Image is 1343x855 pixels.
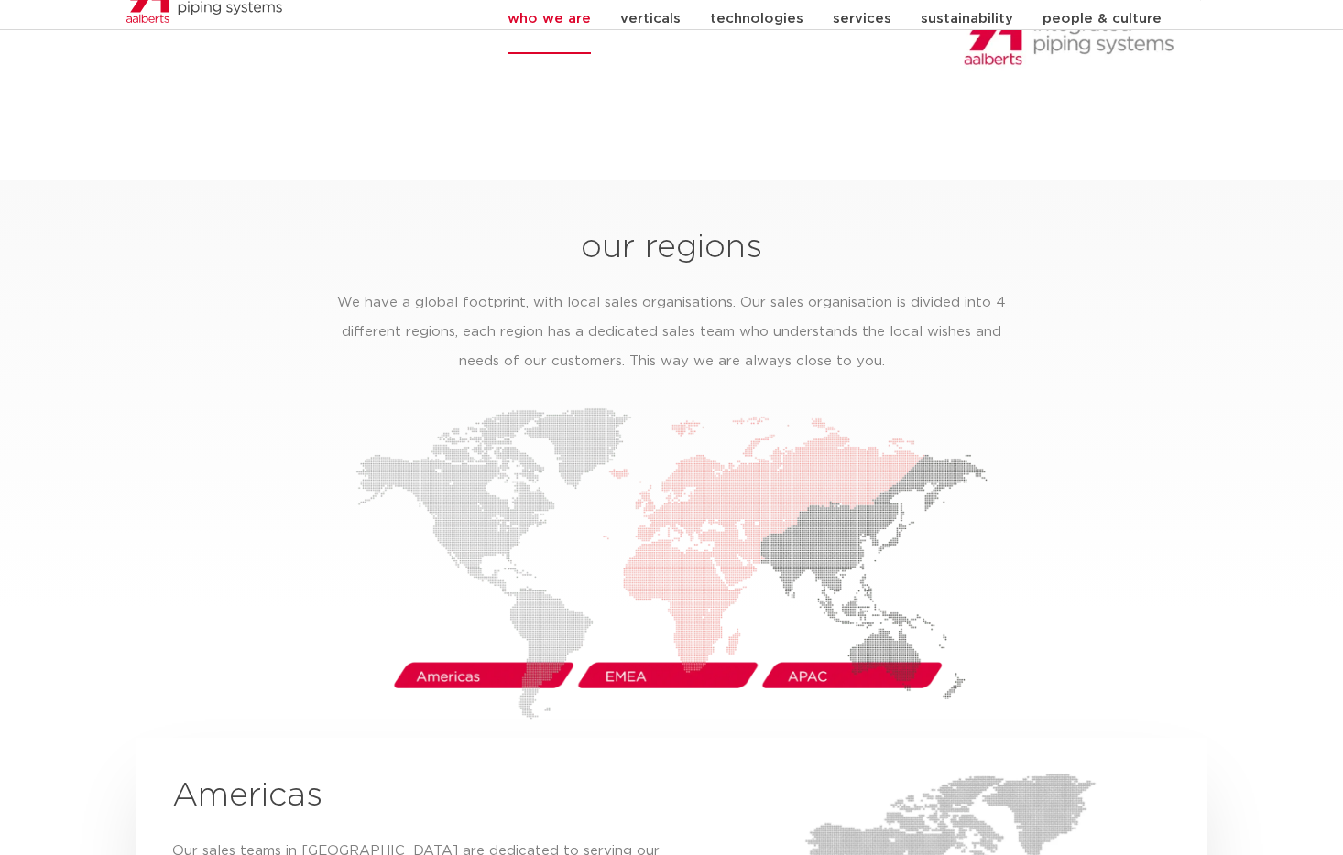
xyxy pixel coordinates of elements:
[136,226,1207,270] h2: our regions
[323,288,1021,376] p: We have a global footprint, with local sales organisations. Our sales organisation is divided int...
[172,774,696,818] h2: Americas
